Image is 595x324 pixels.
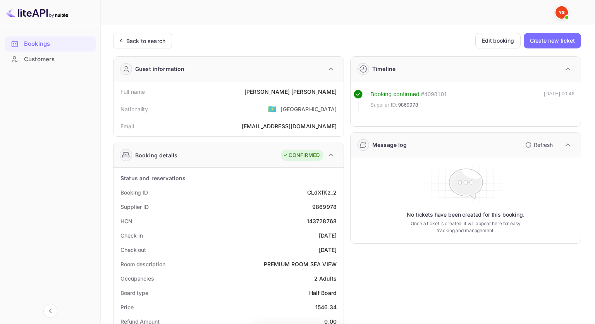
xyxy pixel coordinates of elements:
[372,141,407,149] div: Message log
[264,260,337,268] div: PREMIUM ROOM SEA VIEW
[5,36,96,51] a: Bookings
[421,90,447,99] div: # 4098101
[268,102,277,116] span: United States
[283,152,320,159] div: CONFIRMED
[242,122,337,130] div: [EMAIL_ADDRESS][DOMAIN_NAME]
[555,6,568,19] img: Yandex Support
[307,217,337,225] div: 143728768
[135,65,185,73] div: Guest information
[135,151,177,159] div: Booking details
[312,203,337,211] div: 9869978
[120,122,134,130] div: Email
[280,105,337,113] div: [GEOGRAPHIC_DATA]
[5,52,96,66] a: Customers
[120,188,148,196] div: Booking ID
[544,90,574,112] div: [DATE] 00:46
[120,303,134,311] div: Price
[534,141,553,149] p: Refresh
[120,246,146,254] div: Check out
[315,303,337,311] div: 1546.34
[314,274,337,283] div: 2 Adults
[6,6,68,19] img: LiteAPI logo
[398,101,418,109] span: 9869978
[120,231,143,240] div: Check-in
[244,88,337,96] div: [PERSON_NAME] [PERSON_NAME]
[475,33,521,48] button: Edit booking
[24,55,92,64] div: Customers
[407,211,524,219] p: No tickets have been created for this booking.
[120,174,186,182] div: Status and reservations
[319,246,337,254] div: [DATE]
[5,52,96,67] div: Customers
[309,289,337,297] div: Half Board
[43,304,57,318] button: Collapse navigation
[120,260,165,268] div: Room description
[120,289,148,297] div: Board type
[524,33,581,48] button: Create new ticket
[521,139,556,151] button: Refresh
[24,40,92,48] div: Bookings
[319,231,337,240] div: [DATE]
[370,101,397,109] span: Supplier ID:
[372,65,396,73] div: Timeline
[120,274,154,283] div: Occupancies
[120,105,148,113] div: Nationality
[404,220,527,234] p: Once a ticket is created, it will appear here for easy tracking and management.
[5,36,96,52] div: Bookings
[370,90,420,99] div: Booking confirmed
[126,37,165,45] div: Back to search
[120,88,145,96] div: Full name
[307,188,337,196] div: CLdXfKz_2
[120,217,132,225] div: HCN
[120,203,149,211] div: Supplier ID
